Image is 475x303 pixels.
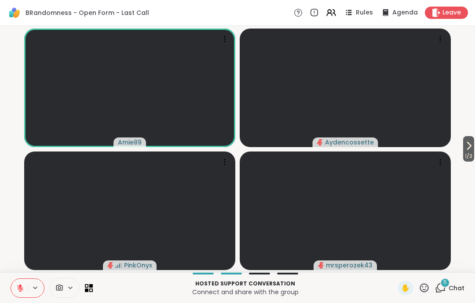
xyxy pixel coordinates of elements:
[26,8,149,17] span: BRandomness - Open Form - Last Call
[401,283,410,293] span: ✋
[118,138,142,147] span: Amie89
[318,262,324,268] span: audio-muted
[442,8,461,17] span: Leave
[356,8,373,17] span: Rules
[98,280,392,288] p: Hosted support conversation
[7,5,22,20] img: ShareWell Logomark
[449,284,464,292] span: Chat
[443,279,447,286] span: 5
[463,151,474,162] span: 1 / 3
[392,8,418,17] span: Agenda
[463,136,474,162] button: 1/3
[98,288,392,296] p: Connect and share with the group
[325,138,374,147] span: Aydencossette
[326,261,373,270] span: mrsperozek43
[107,262,113,268] span: audio-muted
[124,261,152,270] span: PinkOnyx
[317,139,323,145] span: audio-muted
